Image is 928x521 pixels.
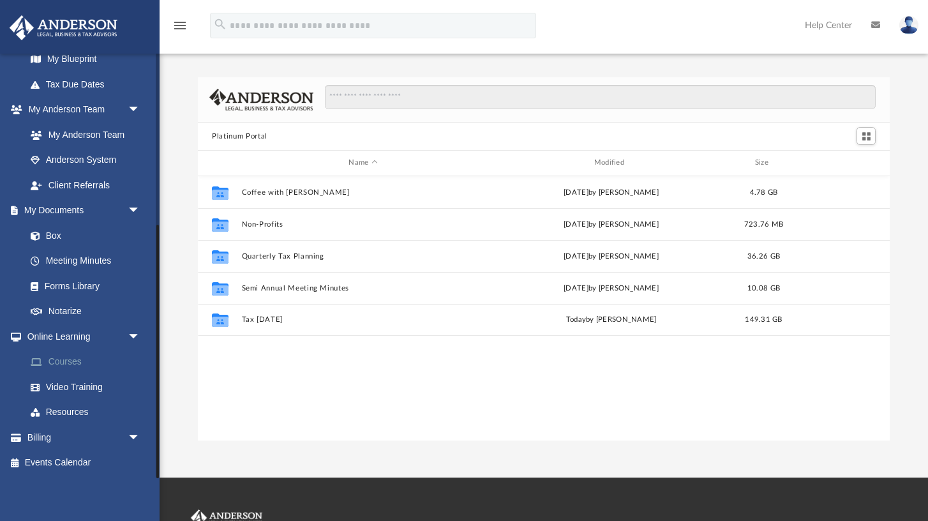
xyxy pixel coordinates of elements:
[899,16,918,34] img: User Pic
[6,15,121,40] img: Anderson Advisors Platinum Portal
[857,127,876,145] button: Switch to Grid View
[18,172,153,198] a: Client Referrals
[747,284,780,291] span: 10.08 GB
[18,47,153,72] a: My Blueprint
[738,157,790,169] div: Size
[9,97,153,123] a: My Anderson Teamarrow_drop_down
[9,425,160,450] a: Billingarrow_drop_down
[128,97,153,123] span: arrow_drop_down
[744,220,783,227] span: 723.76 MB
[325,85,876,109] input: Search files and folders
[18,72,160,97] a: Tax Due Dates
[242,188,484,197] button: Coffee with [PERSON_NAME]
[204,157,236,169] div: id
[242,284,484,292] button: Semi Annual Meeting Minutes
[747,252,780,259] span: 36.26 GB
[18,147,153,173] a: Anderson System
[18,374,153,400] a: Video Training
[18,122,147,147] a: My Anderson Team
[172,24,188,33] a: menu
[128,425,153,451] span: arrow_drop_down
[745,316,782,323] span: 149.31 GB
[18,248,153,274] a: Meeting Minutes
[490,157,733,169] div: Modified
[198,176,890,441] div: grid
[18,400,160,425] a: Resources
[18,223,147,248] a: Box
[9,450,160,476] a: Events Calendar
[213,17,227,31] i: search
[128,198,153,224] span: arrow_drop_down
[242,252,484,260] button: Quarterly Tax Planning
[566,316,586,323] span: today
[795,157,884,169] div: id
[490,186,733,198] div: [DATE] by [PERSON_NAME]
[750,188,778,195] span: 4.78 GB
[18,349,160,375] a: Courses
[9,324,160,349] a: Online Learningarrow_drop_down
[241,157,484,169] div: Name
[490,282,733,294] div: [DATE] by [PERSON_NAME]
[242,315,484,324] button: Tax [DATE]
[18,299,153,324] a: Notarize
[9,198,153,223] a: My Documentsarrow_drop_down
[242,220,484,229] button: Non-Profits
[490,250,733,262] div: [DATE] by [PERSON_NAME]
[128,324,153,350] span: arrow_drop_down
[490,314,733,326] div: by [PERSON_NAME]
[18,273,147,299] a: Forms Library
[212,131,267,142] button: Platinum Portal
[490,218,733,230] div: [DATE] by [PERSON_NAME]
[172,18,188,33] i: menu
